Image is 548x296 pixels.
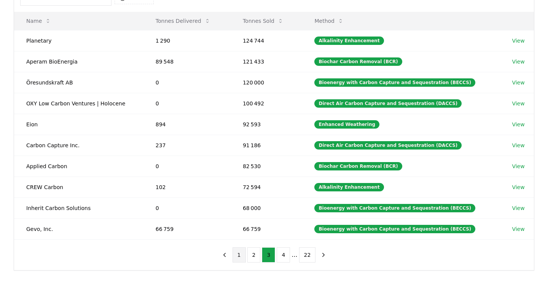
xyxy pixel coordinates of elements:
td: 0 [143,93,231,114]
td: 121 433 [231,51,303,72]
button: 4 [277,247,290,263]
td: 91 186 [231,135,303,156]
td: Öresundskraft AB [14,72,143,93]
button: next page [317,247,330,263]
button: Name [20,13,57,29]
div: Biochar Carbon Removal (BCR) [314,57,402,66]
td: 100 492 [231,93,303,114]
td: 92 593 [231,114,303,135]
td: 72 594 [231,177,303,197]
a: View [512,142,524,149]
td: Aperam BioEnergia [14,51,143,72]
button: 3 [262,247,275,263]
button: Method [308,13,350,29]
td: Eion [14,114,143,135]
td: 120 000 [231,72,303,93]
div: Biochar Carbon Removal (BCR) [314,162,402,170]
td: CREW Carbon [14,177,143,197]
button: Tonnes Sold [237,13,290,29]
a: View [512,37,524,45]
td: 0 [143,197,231,218]
td: OXY Low Carbon Ventures | Holocene [14,93,143,114]
a: View [512,162,524,170]
div: Enhanced Weathering [314,120,379,129]
td: 0 [143,72,231,93]
div: Direct Air Carbon Capture and Sequestration (DACCS) [314,141,462,150]
td: 66 759 [231,218,303,239]
button: previous page [218,247,231,263]
td: Planetary [14,30,143,51]
div: Bioenergy with Carbon Capture and Sequestration (BECCS) [314,78,475,87]
button: 22 [299,247,316,263]
a: View [512,225,524,233]
td: Carbon Capture Inc. [14,135,143,156]
td: 66 759 [143,218,231,239]
a: View [512,100,524,107]
button: 2 [247,247,261,263]
td: 82 530 [231,156,303,177]
td: 0 [143,156,231,177]
td: 237 [143,135,231,156]
div: Bioenergy with Carbon Capture and Sequestration (BECCS) [314,204,475,212]
td: Inherit Carbon Solutions [14,197,143,218]
td: 124 744 [231,30,303,51]
td: Gevo, Inc. [14,218,143,239]
td: Applied Carbon [14,156,143,177]
div: Alkalinity Enhancement [314,183,384,191]
td: 1 290 [143,30,231,51]
a: View [512,79,524,86]
button: Tonnes Delivered [150,13,217,29]
li: ... [292,250,297,259]
div: Direct Air Carbon Capture and Sequestration (DACCS) [314,99,462,108]
td: 89 548 [143,51,231,72]
td: 894 [143,114,231,135]
button: 1 [233,247,246,263]
td: 102 [143,177,231,197]
div: Alkalinity Enhancement [314,37,384,45]
a: View [512,183,524,191]
a: View [512,121,524,128]
a: View [512,204,524,212]
td: 68 000 [231,197,303,218]
a: View [512,58,524,65]
div: Bioenergy with Carbon Capture and Sequestration (BECCS) [314,225,475,233]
